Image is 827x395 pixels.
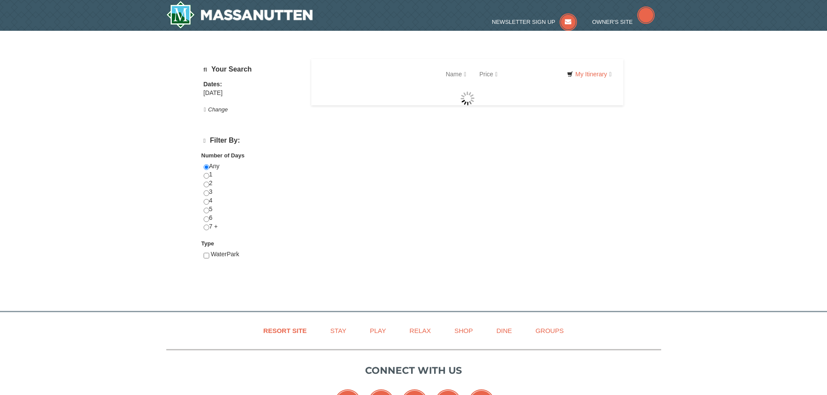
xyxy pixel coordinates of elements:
h5: Your Search [204,65,300,74]
a: My Itinerary [561,68,617,81]
strong: Type [201,240,214,247]
a: Groups [524,321,574,340]
span: Newsletter Sign Up [492,19,555,25]
span: Owner's Site [592,19,633,25]
a: Newsletter Sign Up [492,19,577,25]
a: Resort Site [253,321,318,340]
a: Shop [444,321,484,340]
a: Relax [399,321,442,340]
img: wait gif [461,91,474,105]
a: Owner's Site [592,19,655,25]
strong: Dates: [204,81,222,88]
p: Connect with us [166,363,661,378]
h4: Filter By: [204,137,300,145]
a: Play [359,321,397,340]
a: Name [439,65,473,83]
a: Dine [485,321,523,340]
a: Price [473,65,504,83]
a: Massanutten Resort [166,1,313,29]
div: [DATE] [204,89,300,98]
strong: Number of Days [201,152,245,159]
a: Stay [320,321,357,340]
img: Massanutten Resort Logo [166,1,313,29]
span: WaterPark [211,251,239,258]
button: Change [204,105,228,114]
div: Any 1 2 3 4 5 6 7 + [204,162,300,240]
